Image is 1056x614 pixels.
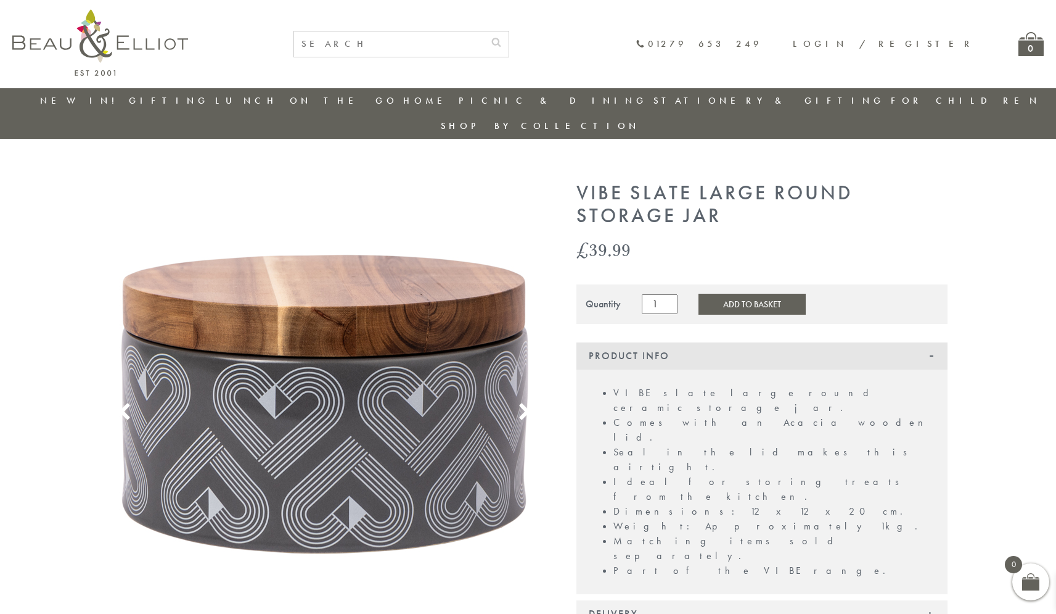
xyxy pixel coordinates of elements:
[576,237,631,262] bdi: 39.99
[653,94,885,107] a: Stationery & Gifting
[441,120,640,132] a: Shop by collection
[576,237,589,262] span: £
[129,94,209,107] a: Gifting
[613,415,935,445] li: Comes with an Acacia wooden lid.
[613,563,935,578] li: Part of the VIBE range.
[642,294,677,314] input: Product quantity
[613,534,935,563] li: Matching items sold separately.
[698,294,806,315] button: Add to Basket
[613,445,935,475] li: Seal in the lid makes this airtight.
[891,94,1041,107] a: For Children
[613,519,935,534] li: Weight: Approximately 1kg.
[613,386,935,415] li: VIBE slate large round ceramic storage jar.
[636,39,762,49] a: 01279 653 249
[1005,556,1022,573] span: 0
[109,182,541,614] img: VIBE Slate Large Round Storage Jar
[294,31,484,57] input: SEARCH
[613,475,935,504] li: Ideal for storing treats from the kitchen.
[793,38,975,50] a: Login / Register
[576,342,948,370] div: Product Info
[586,299,621,310] div: Quantity
[1018,32,1044,56] a: 0
[215,94,398,107] a: Lunch On The Go
[576,182,948,228] h1: Vibe Slate Large Round Storage Jar
[12,9,188,76] img: logo
[40,94,123,107] a: New in!
[403,94,452,107] a: Home
[459,94,647,107] a: Picnic & Dining
[613,504,935,519] li: Dimensions: 12 x 12 x 20 cm.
